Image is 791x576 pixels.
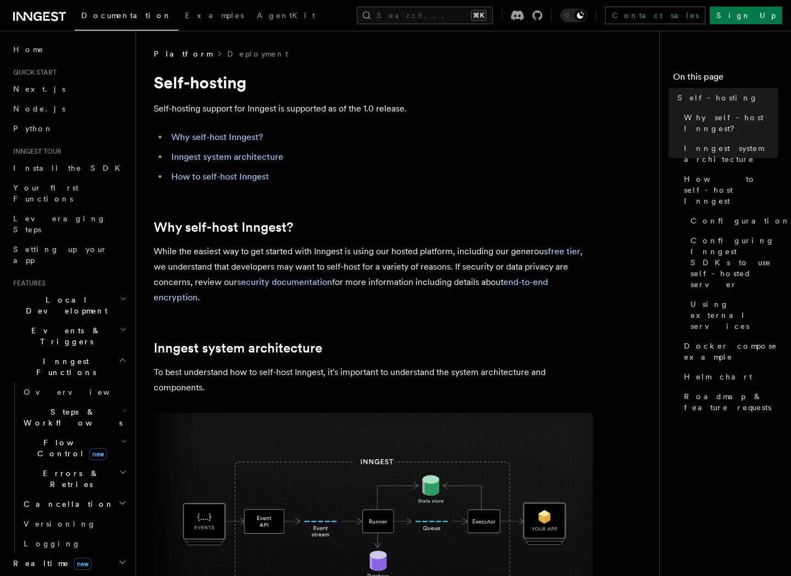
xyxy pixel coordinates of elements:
span: Examples [185,11,244,20]
a: Logging [19,534,129,553]
kbd: ⌘K [471,10,486,21]
a: Setting up your app [9,239,129,270]
span: Platform [154,48,212,59]
button: Steps & Workflows [19,402,129,433]
a: Inngest system architecture [171,152,283,162]
h1: Self-hosting [154,72,593,92]
a: Sign Up [710,7,782,24]
a: Deployment [227,48,288,59]
button: Toggle dark mode [560,9,587,22]
a: Configuring Inngest SDKs to use self-hosted server [686,231,778,294]
a: How to self-host Inngest [171,171,269,182]
a: Configuration [686,211,778,231]
p: Self-hosting support for Inngest is supported as of the 1.0 release. [154,101,593,116]
a: Why self-host Inngest? [154,220,293,235]
a: Leveraging Steps [9,209,129,239]
span: Versioning [24,519,96,528]
a: Your first Functions [9,178,129,209]
span: Inngest Functions [9,356,119,378]
button: Events & Triggers [9,321,129,351]
span: Home [13,44,44,55]
a: Home [9,40,129,59]
span: Helm chart [684,371,752,382]
span: Errors & Retries [19,468,119,490]
a: Examples [178,3,250,30]
button: Inngest Functions [9,351,129,382]
button: Errors & Retries [19,463,129,494]
span: Install the SDK [13,164,127,172]
span: Logging [24,539,81,548]
span: new [89,448,107,460]
button: Cancellation [19,494,129,514]
a: Install the SDK [9,158,129,178]
span: Roadmap & feature requests [684,391,778,413]
span: new [74,558,92,570]
a: Roadmap & feature requests [680,387,778,417]
span: Documentation [81,11,172,20]
span: Why self-host Inngest? [684,112,778,134]
a: Self-hosting [673,88,778,108]
span: Your first Functions [13,183,78,203]
button: Local Development [9,290,129,321]
span: Using external services [691,299,778,332]
span: Self-hosting [677,92,758,103]
a: How to self-host Inngest [680,169,778,211]
span: Configuration [691,215,790,226]
span: Leveraging Steps [13,214,106,234]
a: Why self-host Inngest? [171,132,263,142]
a: Using external services [686,294,778,336]
span: Python [13,124,53,133]
span: Docker compose example [684,340,778,362]
span: Next.js [13,85,65,93]
a: Versioning [19,514,129,534]
span: Setting up your app [13,245,108,265]
span: Configuring Inngest SDKs to use self-hosted server [691,235,778,290]
a: Inngest system architecture [154,340,322,356]
span: Flow Control [19,437,121,459]
span: How to self-host Inngest [684,174,778,206]
span: Features [9,279,46,288]
button: Search...⌘K [357,7,493,24]
span: Cancellation [19,499,114,510]
a: Helm chart [680,367,778,387]
p: To best understand how to self-host Inngest, it's important to understand the system architecture... [154,365,593,395]
a: Contact sales [605,7,705,24]
span: Inngest system architecture [684,143,778,165]
a: free tier [548,246,580,256]
a: Docker compose example [680,336,778,367]
a: Inngest system architecture [680,138,778,169]
div: Inngest Functions [9,382,129,553]
a: AgentKit [250,3,322,30]
a: Next.js [9,79,129,99]
span: Node.js [13,104,65,113]
a: security documentation [237,277,332,287]
a: Documentation [75,3,178,31]
a: Why self-host Inngest? [680,108,778,138]
span: Inngest tour [9,147,61,156]
span: Realtime [9,558,92,569]
a: Python [9,119,129,138]
p: While the easiest way to get started with Inngest is using our hosted platform, including our gen... [154,244,593,305]
span: Local Development [9,294,120,316]
button: Realtimenew [9,553,129,573]
span: Steps & Workflows [19,406,122,428]
button: Flow Controlnew [19,433,129,463]
a: Overview [19,382,129,402]
h4: On this page [673,70,778,88]
span: Overview [24,388,137,396]
a: Node.js [9,99,129,119]
span: AgentKit [257,11,315,20]
span: Quick start [9,68,57,77]
span: Events & Triggers [9,325,120,347]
